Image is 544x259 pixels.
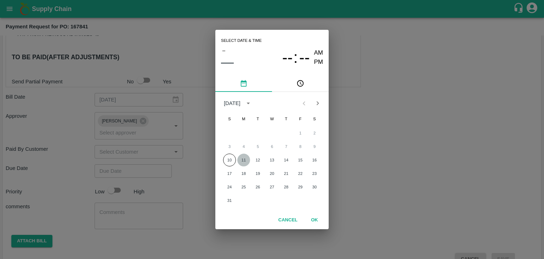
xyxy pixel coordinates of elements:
button: 22 [294,167,307,180]
button: 20 [266,167,278,180]
span: – [222,46,225,55]
button: 24 [223,181,236,193]
button: 11 [237,154,250,166]
span: : [293,48,297,67]
div: [DATE] [224,99,240,107]
button: 16 [308,154,321,166]
button: 29 [294,181,307,193]
span: Wednesday [266,112,278,126]
button: –– [221,55,234,69]
button: 13 [266,154,278,166]
span: Select date & time [221,35,262,46]
button: 28 [280,181,293,193]
button: – [221,46,227,55]
span: Friday [294,112,307,126]
button: OK [303,214,326,226]
button: pick date [215,75,272,92]
button: 26 [251,181,264,193]
button: 31 [223,194,236,207]
button: 15 [294,154,307,166]
button: 19 [251,167,264,180]
button: AM [314,48,323,58]
button: PM [314,57,323,67]
span: Tuesday [251,112,264,126]
button: Next month [311,97,324,110]
button: -- [299,48,310,67]
button: Cancel [276,214,300,226]
button: pick time [272,75,329,92]
button: 18 [237,167,250,180]
span: Monday [237,112,250,126]
button: 30 [308,181,321,193]
button: -- [282,48,293,67]
button: calendar view is open, switch to year view [243,98,254,109]
button: 17 [223,167,236,180]
button: 25 [237,181,250,193]
button: 12 [251,154,264,166]
button: 14 [280,154,293,166]
button: 23 [308,167,321,180]
span: Sunday [223,112,236,126]
button: 10 [223,154,236,166]
button: 21 [280,167,293,180]
span: Thursday [280,112,293,126]
span: Saturday [308,112,321,126]
button: 27 [266,181,278,193]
